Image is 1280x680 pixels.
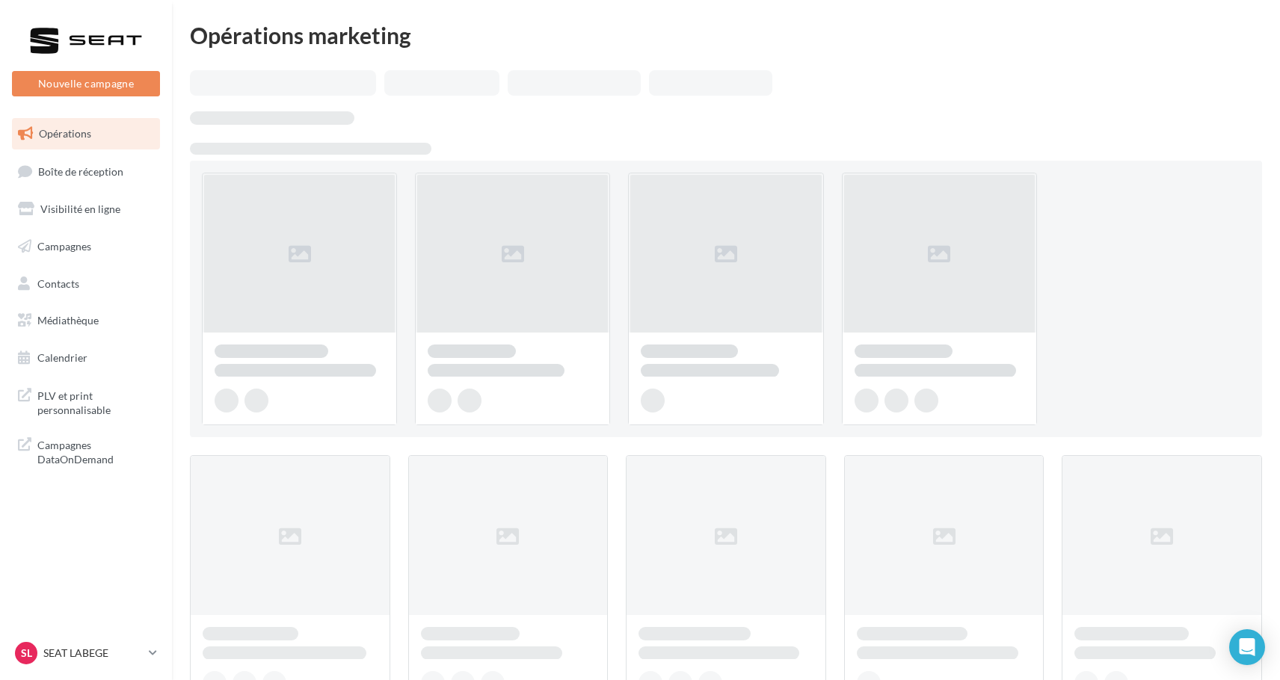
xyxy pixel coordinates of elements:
span: Campagnes [37,240,91,253]
a: Contacts [9,268,163,300]
a: Visibilité en ligne [9,194,163,225]
span: Campagnes DataOnDemand [37,435,154,467]
div: Opérations marketing [190,24,1262,46]
span: SL [21,646,32,661]
a: Médiathèque [9,305,163,336]
span: Visibilité en ligne [40,203,120,215]
button: Nouvelle campagne [12,71,160,96]
span: Opérations [39,127,91,140]
a: Campagnes [9,231,163,262]
a: Campagnes DataOnDemand [9,429,163,473]
a: Calendrier [9,342,163,374]
p: SEAT LABEGE [43,646,143,661]
span: Médiathèque [37,314,99,327]
a: SL SEAT LABEGE [12,639,160,667]
span: Boîte de réception [38,164,123,177]
span: Calendrier [37,351,87,364]
span: PLV et print personnalisable [37,386,154,418]
div: Open Intercom Messenger [1229,629,1265,665]
a: PLV et print personnalisable [9,380,163,424]
a: Opérations [9,118,163,149]
span: Contacts [37,276,79,289]
a: Boîte de réception [9,155,163,188]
